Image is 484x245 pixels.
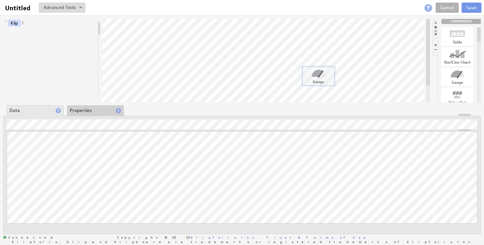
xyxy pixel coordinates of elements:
a: Trust & Terms of Use [266,235,370,240]
a: Cancel [436,3,459,13]
span: Klipfolio, Klip and Klipboard are trademarks or registered trademarks of Klipfolio Inc. [12,240,476,243]
button: Save [462,3,481,13]
img: button-savedrop.png [79,7,82,9]
div: Table [441,40,473,44]
div: Value Pair [441,101,473,105]
input: Untitled [3,3,35,13]
li: Hide or show the component controls palette [433,38,438,56]
span: Connected: ID: dpnc-21 Online: true [3,236,56,240]
li: Data [7,105,64,116]
li: Properties [67,105,124,116]
div: Gauge [441,81,473,84]
div: Bar/Line Chart [441,60,473,64]
span: Copyright © 2025 [117,236,260,239]
li: Hide or show the component palette [433,20,438,37]
div: Gauge [302,80,335,84]
a: Klipfolio Inc. [191,235,260,240]
div: Drag & drop components onto the workspace [441,19,481,24]
span: More actions [20,20,25,25]
a: Klip [8,20,20,26]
